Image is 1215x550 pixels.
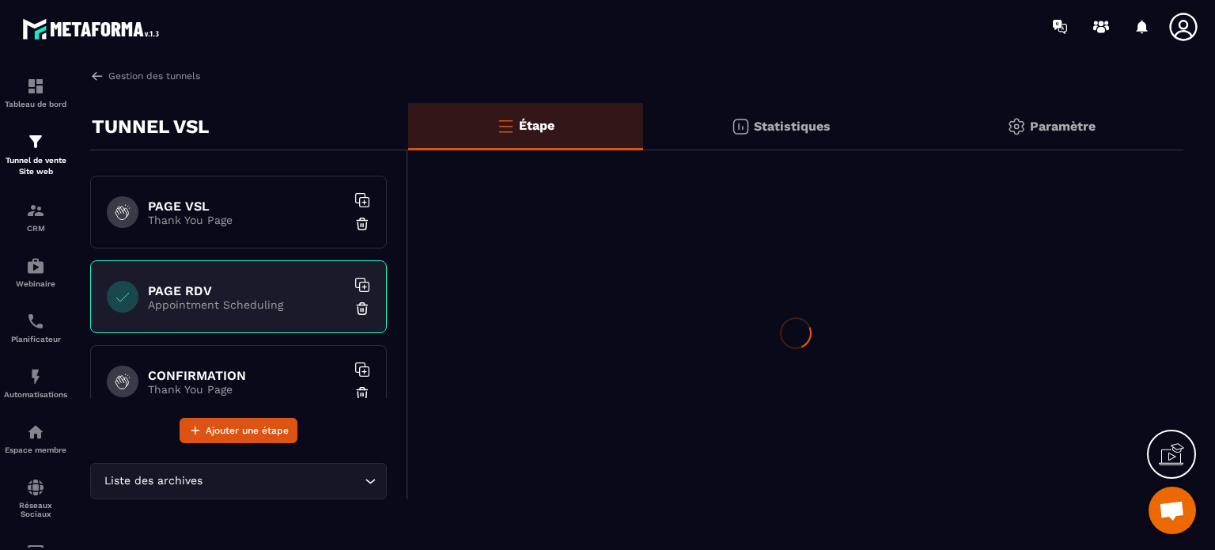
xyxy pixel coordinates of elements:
a: formationformationTableau de bord [4,65,67,120]
a: formationformationTunnel de vente Site web [4,120,67,189]
p: Étape [519,118,555,133]
p: TUNNEL VSL [92,111,209,142]
img: formation [26,201,45,220]
h6: PAGE VSL [148,199,346,214]
a: schedulerschedulerPlanificateur [4,300,67,355]
img: formation [26,132,45,151]
p: Tableau de bord [4,100,67,108]
a: social-networksocial-networkRéseaux Sociaux [4,466,67,530]
span: Liste des archives [100,472,206,490]
a: formationformationCRM [4,189,67,245]
a: automationsautomationsWebinaire [4,245,67,300]
img: automations [26,423,45,442]
a: automationsautomationsEspace membre [4,411,67,466]
span: Ajouter une étape [206,423,289,438]
input: Search for option [206,472,361,490]
p: Thank You Page [148,214,346,226]
img: automations [26,256,45,275]
div: Ouvrir le chat [1149,487,1196,534]
a: Gestion des tunnels [90,69,200,83]
p: Tunnel de vente Site web [4,155,67,177]
p: Automatisations [4,390,67,399]
p: Appointment Scheduling [148,298,346,311]
img: formation [26,77,45,96]
h6: CONFIRMATION [148,368,346,383]
img: trash [354,385,370,401]
img: scheduler [26,312,45,331]
p: Paramètre [1030,119,1096,134]
img: stats.20deebd0.svg [731,117,750,136]
div: Search for option [90,463,387,499]
p: Webinaire [4,279,67,288]
p: Réseaux Sociaux [4,501,67,518]
a: automationsautomationsAutomatisations [4,355,67,411]
img: arrow [90,69,104,83]
img: bars-o.4a397970.svg [496,116,515,135]
img: trash [354,216,370,232]
img: logo [22,14,165,44]
img: trash [354,301,370,317]
button: Ajouter une étape [180,418,297,443]
img: social-network [26,478,45,497]
p: Statistiques [754,119,831,134]
p: Espace membre [4,446,67,454]
p: CRM [4,224,67,233]
p: Planificateur [4,335,67,343]
p: Thank You Page [148,383,346,396]
h6: PAGE RDV [148,283,346,298]
img: automations [26,367,45,386]
img: setting-gr.5f69749f.svg [1007,117,1026,136]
